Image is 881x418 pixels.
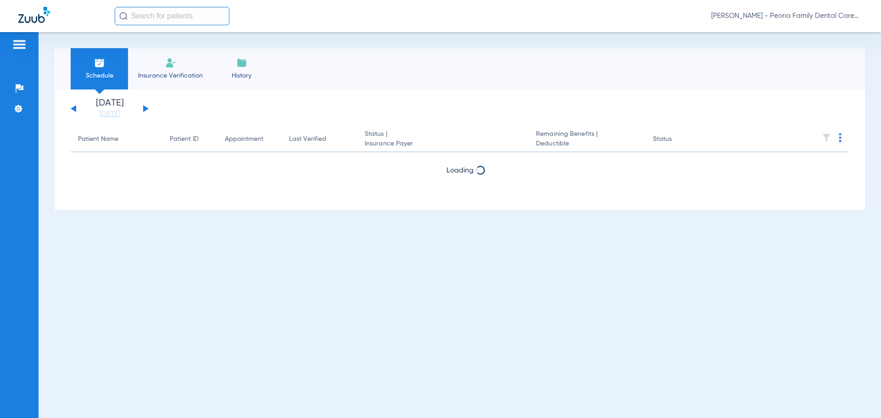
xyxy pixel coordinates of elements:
[135,71,206,80] span: Insurance Verification
[115,7,229,25] input: Search for patients
[446,167,474,174] span: Loading
[225,134,263,144] div: Appointment
[94,57,105,68] img: Schedule
[536,139,638,149] span: Deductible
[839,133,842,142] img: group-dot-blue.svg
[357,127,529,152] th: Status |
[170,134,210,144] div: Patient ID
[82,110,137,119] a: [DATE]
[289,134,350,144] div: Last Verified
[236,57,247,68] img: History
[225,134,274,144] div: Appointment
[289,134,326,144] div: Last Verified
[529,127,645,152] th: Remaining Benefits |
[646,127,708,152] th: Status
[119,12,128,20] img: Search Icon
[220,71,263,80] span: History
[165,57,176,68] img: Manual Insurance Verification
[12,39,27,50] img: hamburger-icon
[78,134,155,144] div: Patient Name
[711,11,863,21] span: [PERSON_NAME] - Peoria Family Dental Care
[170,134,199,144] div: Patient ID
[78,71,121,80] span: Schedule
[822,133,831,142] img: filter.svg
[18,7,50,23] img: Zuub Logo
[365,139,521,149] span: Insurance Payer
[82,99,137,119] li: [DATE]
[78,134,118,144] div: Patient Name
